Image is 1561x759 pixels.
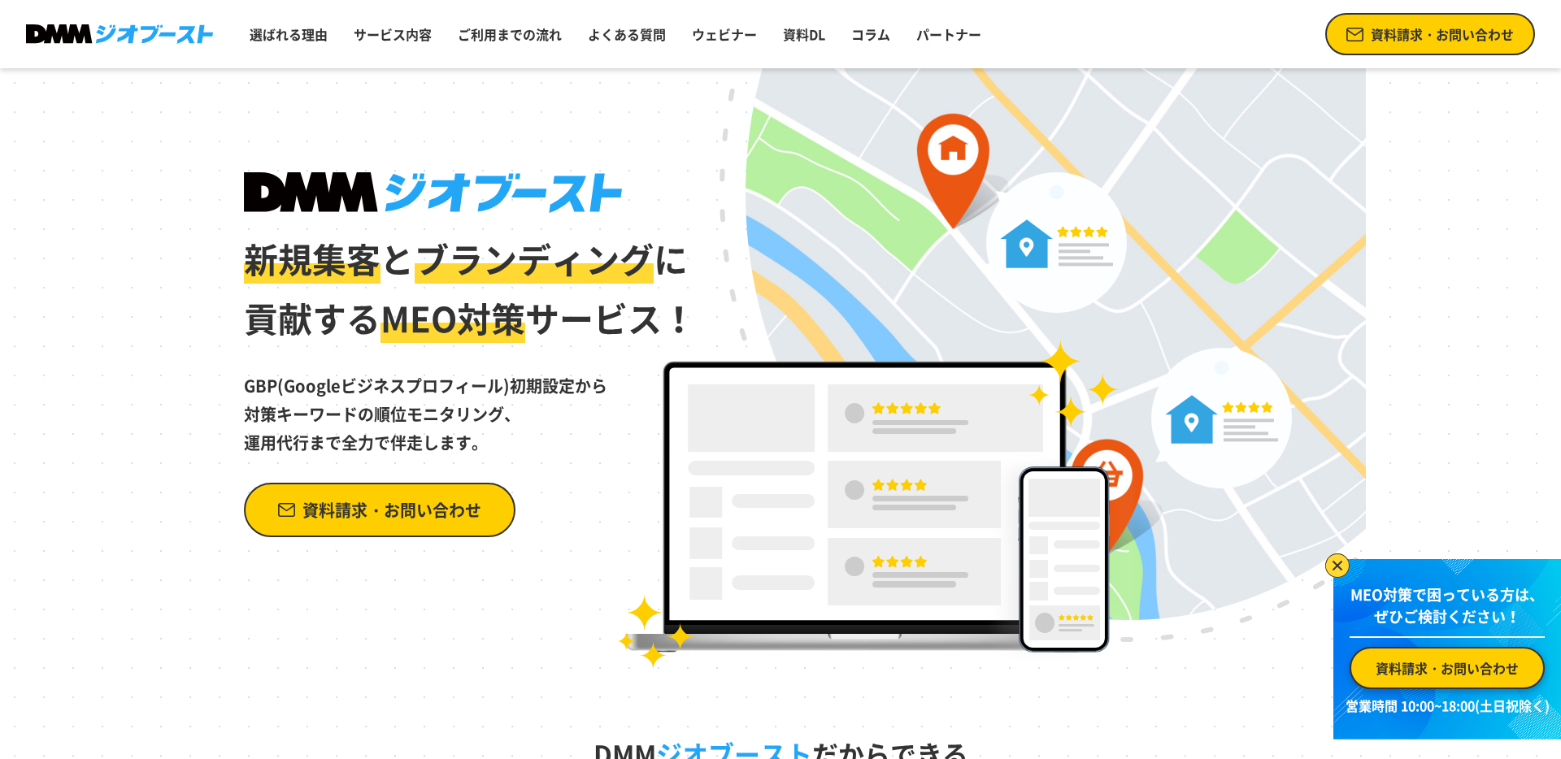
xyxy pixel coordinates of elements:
a: サービス内容 [347,18,438,50]
h1: と に 貢献する サービス！ [244,172,698,349]
span: MEO対策 [380,293,525,343]
span: 新規集客 [244,233,380,284]
a: 資料請求・お問い合わせ [1325,13,1535,55]
img: DMMジオブースト [244,172,622,213]
a: ウェビナー [685,18,763,50]
span: ブランディング [415,233,654,284]
a: 資料請求・お問い合わせ [1350,647,1545,689]
span: 資料請求・お問い合わせ [1376,658,1519,678]
a: 選ばれる理由 [243,18,334,50]
p: 営業時間 10:00~18:00(土日祝除く) [1343,696,1551,715]
a: ご利用までの流れ [451,18,568,50]
p: MEO対策で困っている方は、 ぜひご検討ください！ [1350,583,1545,638]
span: 資料請求・お問い合わせ [302,496,481,524]
a: コラム [845,18,897,50]
a: パートナー [910,18,988,50]
p: GBP(Googleビジネスプロフィール)初期設定から 対策キーワードの順位モニタリング、 運用代行まで全力で伴走します。 [244,349,698,457]
a: 資料請求・お問い合わせ [244,483,515,537]
a: 資料DL [776,18,832,50]
a: よくある質問 [581,18,672,50]
img: バナーを閉じる [1325,553,1350,578]
img: DMMジオブースト [26,24,213,45]
span: 資料請求・お問い合わせ [1371,24,1514,44]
